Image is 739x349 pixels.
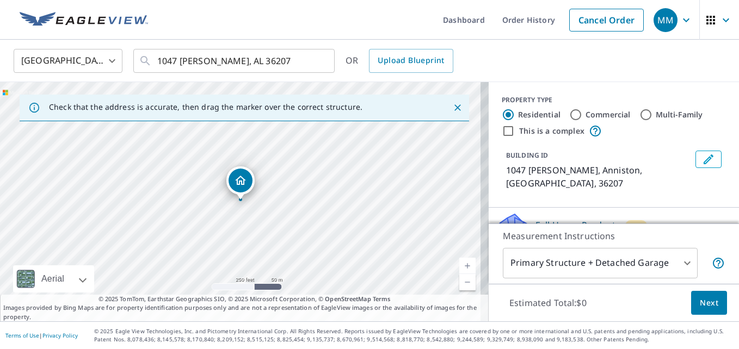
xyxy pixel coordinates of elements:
p: BUILDING ID [506,151,548,160]
span: Your report will include the primary structure and a detached garage if one exists. [712,257,725,270]
p: Full House Products [535,219,620,232]
span: © 2025 TomTom, Earthstar Geographics SIO, © 2025 Microsoft Corporation, © [98,295,391,304]
div: Full House ProductsNew [497,212,730,243]
div: MM [654,8,678,32]
span: New [630,221,643,230]
span: Upload Blueprint [378,54,444,67]
p: © 2025 Eagle View Technologies, Inc. and Pictometry International Corp. All Rights Reserved. Repo... [94,327,734,344]
label: Multi-Family [656,109,703,120]
a: Cancel Order [569,9,644,32]
a: Terms [373,295,391,303]
a: Upload Blueprint [369,49,453,73]
div: [GEOGRAPHIC_DATA] [14,46,122,76]
input: Search by address or latitude-longitude [157,46,312,76]
label: Commercial [586,109,631,120]
div: Dropped pin, building 1, Residential property, 1047 Michael Ln Anniston, AL 36207 [226,166,255,200]
p: 1047 [PERSON_NAME], Anniston, [GEOGRAPHIC_DATA], 36207 [506,164,691,190]
div: Aerial [38,265,67,292]
label: Residential [518,109,561,120]
button: Edit building 1 [695,151,722,168]
p: | [5,332,78,339]
a: Privacy Policy [42,332,78,339]
button: Close [451,101,465,115]
div: PROPERTY TYPE [502,95,726,105]
p: Estimated Total: $0 [501,291,595,315]
label: This is a complex [519,126,584,136]
button: Next [691,291,727,315]
a: Current Level 17, Zoom In [459,258,476,274]
div: Aerial [13,265,94,292]
span: Next [700,296,718,310]
p: Check that the address is accurate, then drag the marker over the correct structure. [49,102,362,112]
div: OR [346,49,453,73]
div: Primary Structure + Detached Garage [503,248,698,278]
p: Measurement Instructions [503,229,725,242]
a: Current Level 17, Zoom Out [459,274,476,290]
img: EV Logo [20,12,148,28]
a: Terms of Use [5,332,39,339]
a: OpenStreetMap [325,295,371,303]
